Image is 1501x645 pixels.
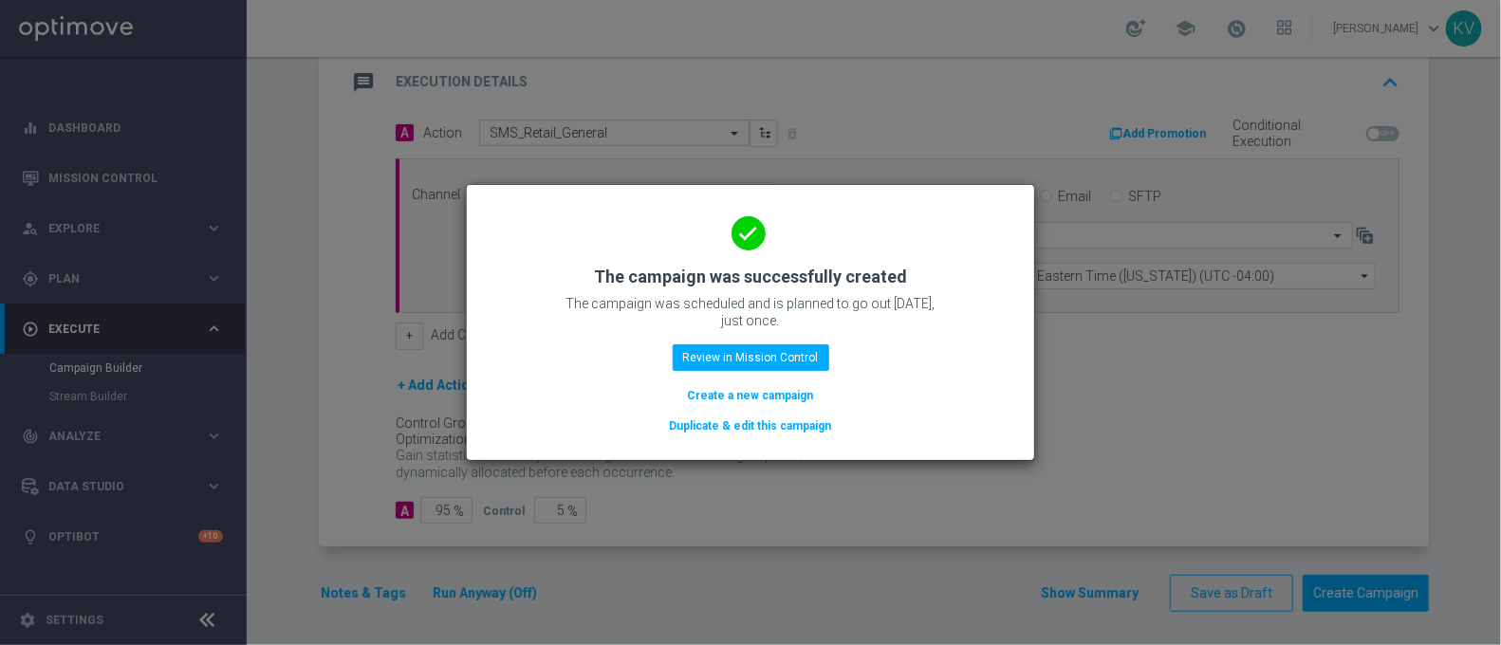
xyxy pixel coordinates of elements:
[668,415,834,436] button: Duplicate & edit this campaign
[561,295,940,329] p: The campaign was scheduled and is planned to go out [DATE], just once.
[594,266,907,288] h2: The campaign was successfully created
[673,344,829,371] button: Review in Mission Control
[732,216,766,250] i: done
[686,385,816,406] button: Create a new campaign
